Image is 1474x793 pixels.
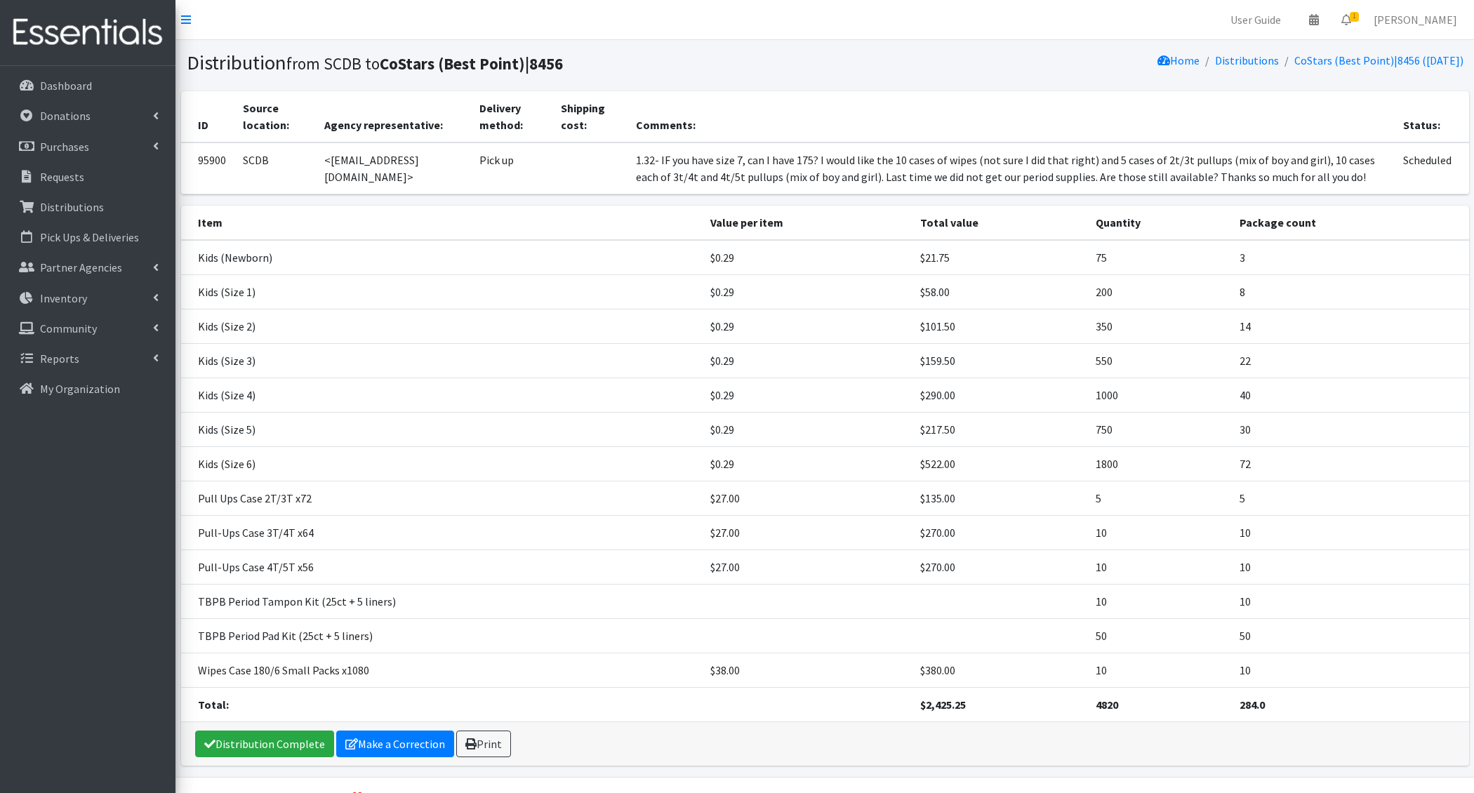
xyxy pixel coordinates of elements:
[912,343,1087,378] td: $159.50
[1087,549,1231,584] td: 10
[1087,343,1231,378] td: 550
[1231,549,1469,584] td: 10
[6,284,170,312] a: Inventory
[1096,698,1118,712] strong: 4820
[702,378,912,412] td: $0.29
[1087,446,1231,481] td: 1800
[1087,515,1231,549] td: 10
[1087,274,1231,309] td: 200
[181,618,702,653] td: TBPB Period Pad Kit (25ct + 5 liners)
[702,481,912,515] td: $27.00
[181,481,702,515] td: Pull Ups Case 2T/3T x72
[1231,412,1469,446] td: 30
[702,274,912,309] td: $0.29
[1294,53,1463,67] a: CoStars (Best Point)|8456 ([DATE])
[1395,142,1468,194] td: Scheduled
[181,142,234,194] td: 95900
[1231,274,1469,309] td: 8
[702,515,912,549] td: $27.00
[181,412,702,446] td: Kids (Size 5)
[628,142,1395,194] td: 1.32- IF you have size 7, can I have 175? I would like the 10 cases of wipes (not sure I did that...
[40,79,92,93] p: Dashboard
[40,291,87,305] p: Inventory
[1231,584,1469,618] td: 10
[1231,378,1469,412] td: 40
[316,142,471,194] td: <[EMAIL_ADDRESS][DOMAIN_NAME]>
[702,446,912,481] td: $0.29
[912,378,1087,412] td: $290.00
[1231,481,1469,515] td: 5
[912,206,1087,240] th: Total value
[181,206,702,240] th: Item
[40,109,91,123] p: Donations
[40,200,104,214] p: Distributions
[1231,206,1469,240] th: Package count
[181,584,702,618] td: TBPB Period Tampon Kit (25ct + 5 liners)
[702,412,912,446] td: $0.29
[40,140,89,154] p: Purchases
[912,515,1087,549] td: $270.00
[1157,53,1200,67] a: Home
[40,230,139,244] p: Pick Ups & Deliveries
[1240,698,1265,712] strong: 284.0
[336,731,454,757] a: Make a Correction
[234,142,316,194] td: SCDB
[40,382,120,396] p: My Organization
[187,51,820,75] h1: Distribution
[181,240,702,275] td: Kids (Newborn)
[6,72,170,100] a: Dashboard
[912,653,1087,687] td: $380.00
[40,260,122,274] p: Partner Agencies
[6,163,170,191] a: Requests
[702,206,912,240] th: Value per item
[471,91,552,142] th: Delivery method:
[1087,206,1231,240] th: Quantity
[316,91,471,142] th: Agency representative:
[1231,618,1469,653] td: 50
[912,240,1087,275] td: $21.75
[1087,584,1231,618] td: 10
[702,240,912,275] td: $0.29
[1087,481,1231,515] td: 5
[1231,240,1469,275] td: 3
[1330,6,1362,34] a: 1
[471,142,552,194] td: Pick up
[181,91,234,142] th: ID
[195,731,334,757] a: Distribution Complete
[1087,378,1231,412] td: 1000
[1350,12,1359,22] span: 1
[6,223,170,251] a: Pick Ups & Deliveries
[181,446,702,481] td: Kids (Size 6)
[912,274,1087,309] td: $58.00
[912,481,1087,515] td: $135.00
[181,343,702,378] td: Kids (Size 3)
[702,549,912,584] td: $27.00
[456,731,511,757] a: Print
[1215,53,1279,67] a: Distributions
[1087,412,1231,446] td: 750
[181,309,702,343] td: Kids (Size 2)
[380,53,563,74] b: CoStars (Best Point)|8456
[6,102,170,130] a: Donations
[1087,309,1231,343] td: 350
[702,343,912,378] td: $0.29
[1362,6,1468,34] a: [PERSON_NAME]
[1087,618,1231,653] td: 50
[912,549,1087,584] td: $270.00
[1087,653,1231,687] td: 10
[1395,91,1468,142] th: Status:
[1231,446,1469,481] td: 72
[198,698,229,712] strong: Total:
[1087,240,1231,275] td: 75
[1231,309,1469,343] td: 14
[1231,515,1469,549] td: 10
[912,446,1087,481] td: $522.00
[6,9,170,56] img: HumanEssentials
[1219,6,1292,34] a: User Guide
[912,412,1087,446] td: $217.50
[6,314,170,342] a: Community
[40,170,84,184] p: Requests
[920,698,966,712] strong: $2,425.25
[6,375,170,403] a: My Organization
[6,133,170,161] a: Purchases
